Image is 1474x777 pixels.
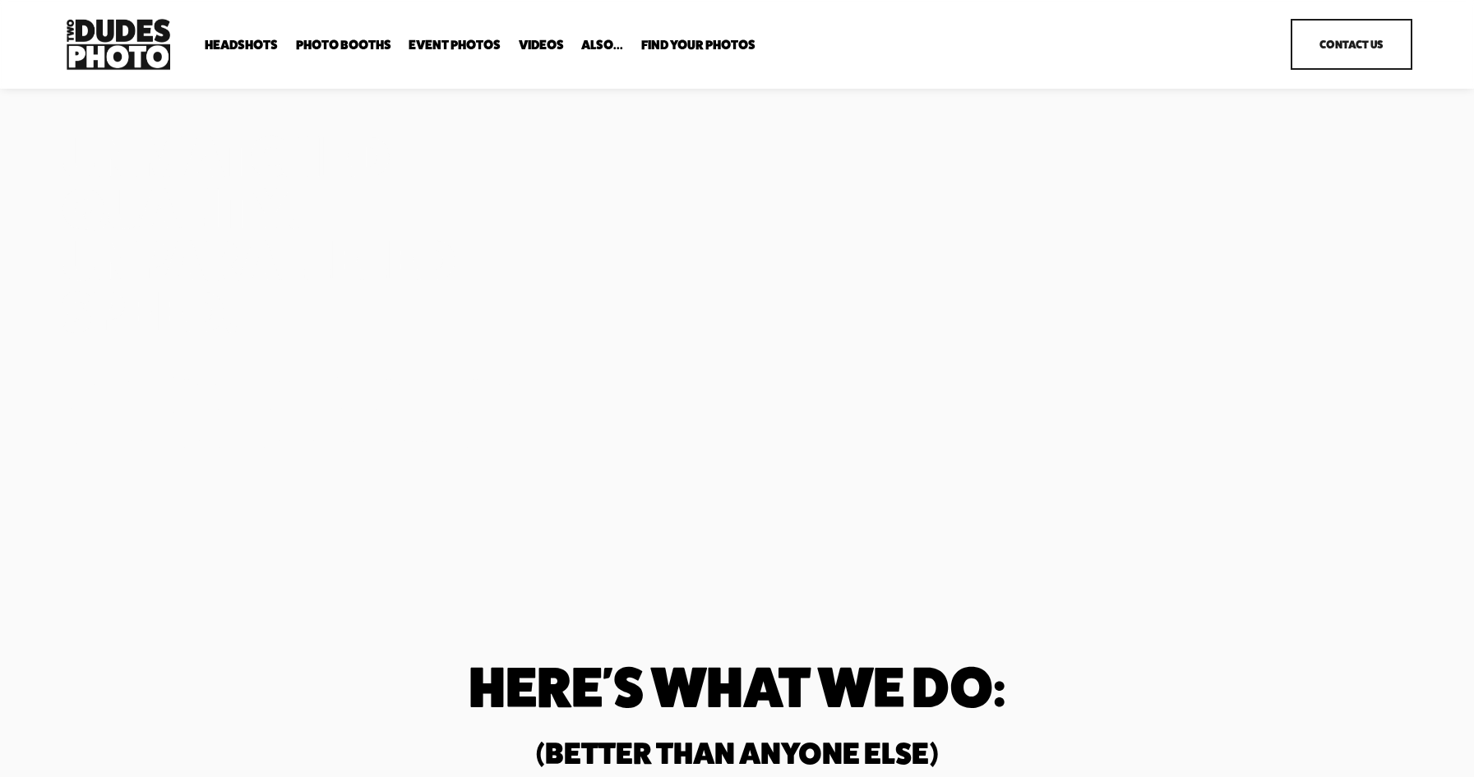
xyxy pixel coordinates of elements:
[62,366,515,453] strong: Two Dudes Photo is a full-service photography & video production agency delivering premium experi...
[1291,19,1412,70] a: Contact Us
[581,37,623,53] a: folder dropdown
[519,37,564,53] a: Videos
[62,15,175,74] img: Two Dudes Photo | Headshots, Portraits &amp; Photo Booths
[231,738,1244,768] h2: (Better than anyone else)
[205,37,278,53] a: folder dropdown
[205,39,278,52] span: Headshots
[641,37,755,53] a: folder dropdown
[62,131,562,337] h1: Unmatched Quality. Unparalleled Speed.
[581,39,623,52] span: Also...
[231,661,1244,713] h1: Here's What We do:
[296,39,391,52] span: Photo Booths
[641,39,755,52] span: Find Your Photos
[409,37,501,53] a: Event Photos
[296,37,391,53] a: folder dropdown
